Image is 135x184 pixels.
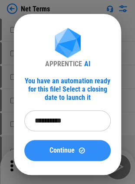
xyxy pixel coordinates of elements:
div: APPRENTICE [45,60,82,68]
div: AI [84,60,90,68]
div: You have an automation ready for this file! Select a closing date to launch it [24,77,111,102]
img: Continue [78,147,86,154]
input: Choose date, selected date is Sep 6, 2025 [24,110,105,131]
button: ContinueContinue [24,140,111,161]
img: Apprentice AI [50,28,85,60]
span: Continue [49,147,75,154]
